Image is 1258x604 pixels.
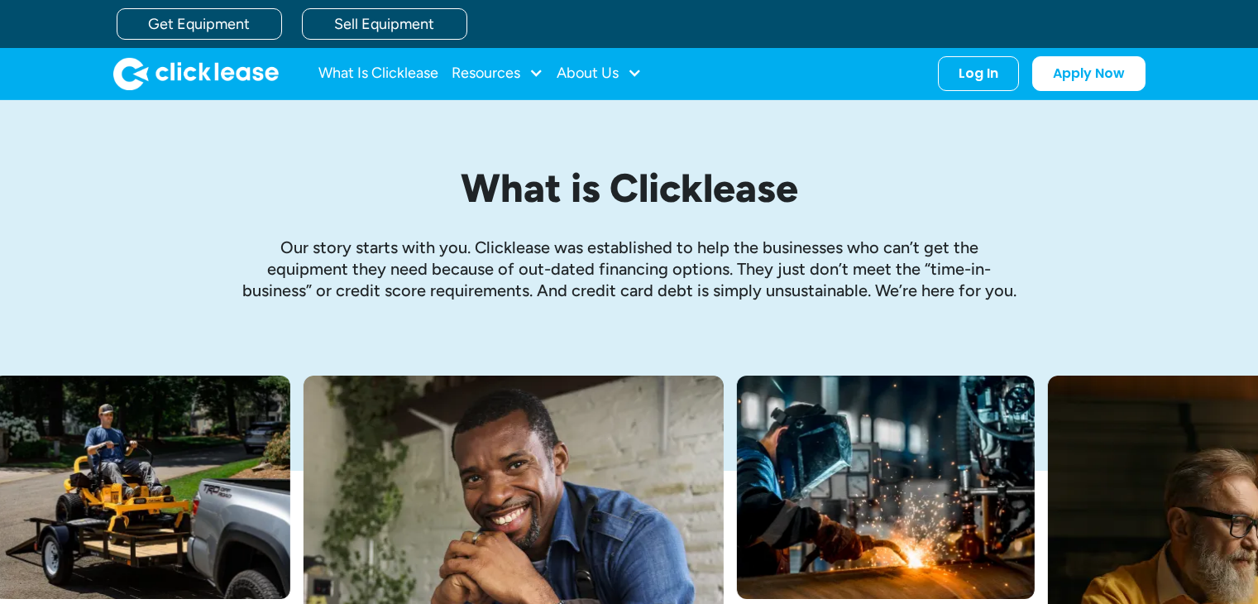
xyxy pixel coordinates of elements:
[241,237,1018,301] p: Our story starts with you. Clicklease was established to help the businesses who can’t get the eq...
[302,8,467,40] a: Sell Equipment
[241,166,1018,210] h1: What is Clicklease
[557,57,642,90] div: About Us
[959,65,998,82] div: Log In
[452,57,543,90] div: Resources
[737,376,1035,599] img: A welder in a large mask working on a large pipe
[1032,56,1146,91] a: Apply Now
[113,57,279,90] a: home
[318,57,438,90] a: What Is Clicklease
[117,8,282,40] a: Get Equipment
[113,57,279,90] img: Clicklease logo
